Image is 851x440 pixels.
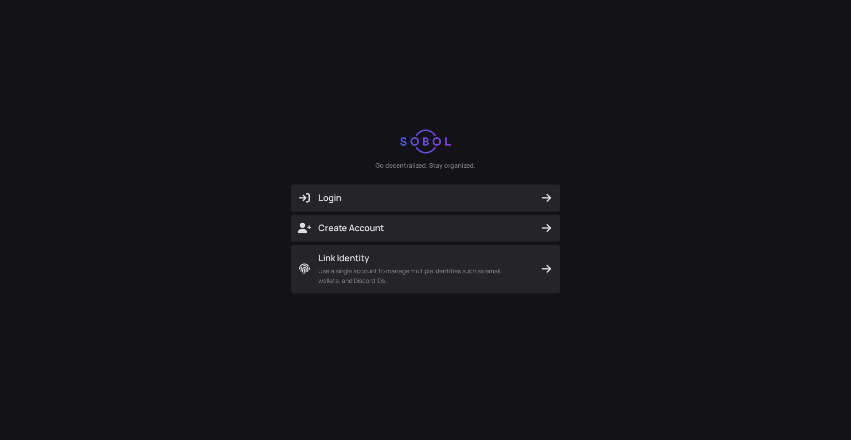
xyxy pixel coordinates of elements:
span: Link Identity [318,252,522,264]
span: Use a single account to manage multiple identities such as email, wallets, and Discord IDs. [318,266,522,286]
div: Go decentralized. Stay organized. [375,161,476,170]
span: Create Account [298,222,553,234]
button: Link IdentityUse a single account to manage multiple identities such as email, wallets, and Disco... [291,245,560,293]
button: Login [291,185,560,211]
img: logo [400,130,451,153]
span: Login [298,192,553,204]
button: Create Account [291,215,560,241]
